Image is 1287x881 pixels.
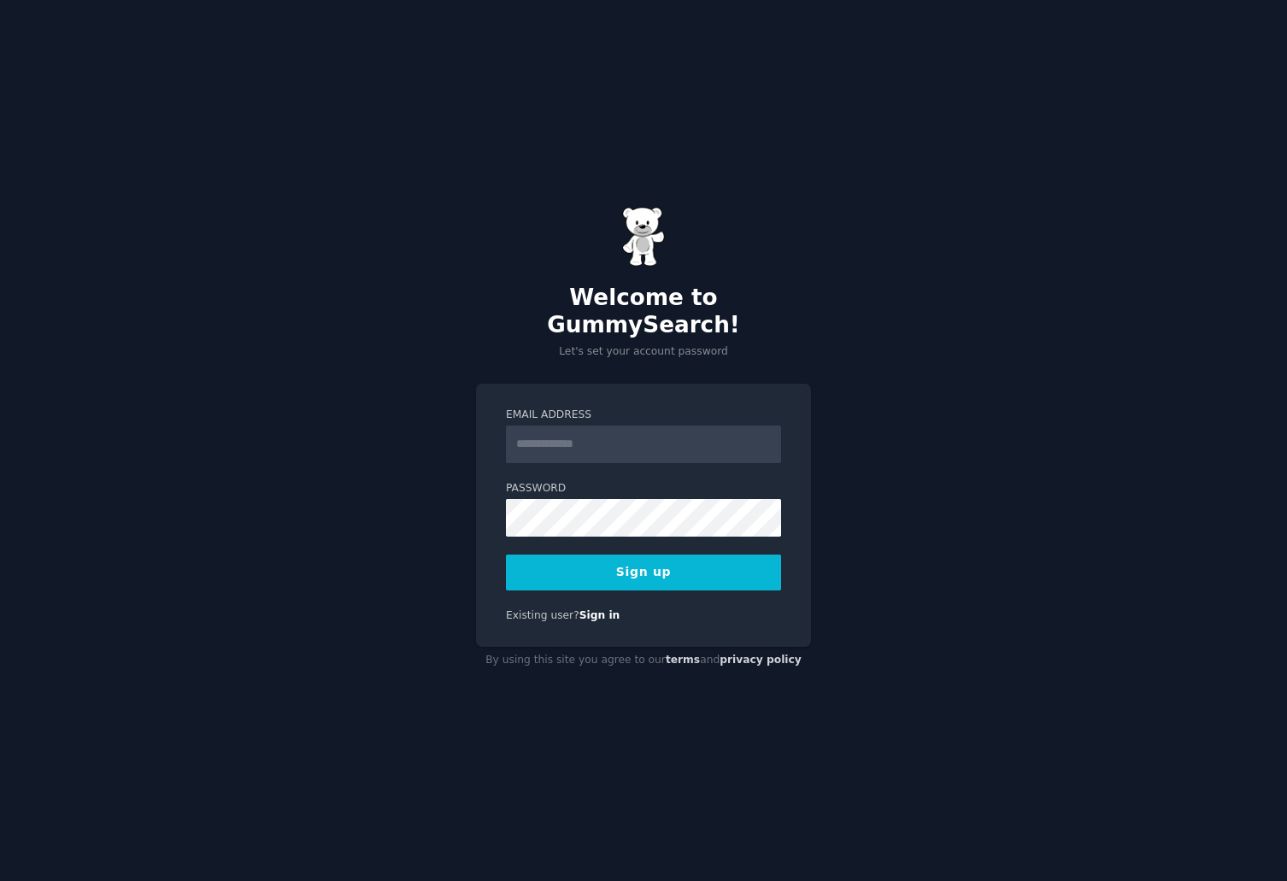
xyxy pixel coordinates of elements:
[506,555,781,590] button: Sign up
[506,481,781,496] label: Password
[476,647,811,674] div: By using this site you agree to our and
[666,654,700,666] a: terms
[506,408,781,423] label: Email Address
[476,344,811,360] p: Let's set your account password
[579,609,620,621] a: Sign in
[506,609,579,621] span: Existing user?
[476,285,811,338] h2: Welcome to GummySearch!
[720,654,802,666] a: privacy policy
[622,207,665,267] img: Gummy Bear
